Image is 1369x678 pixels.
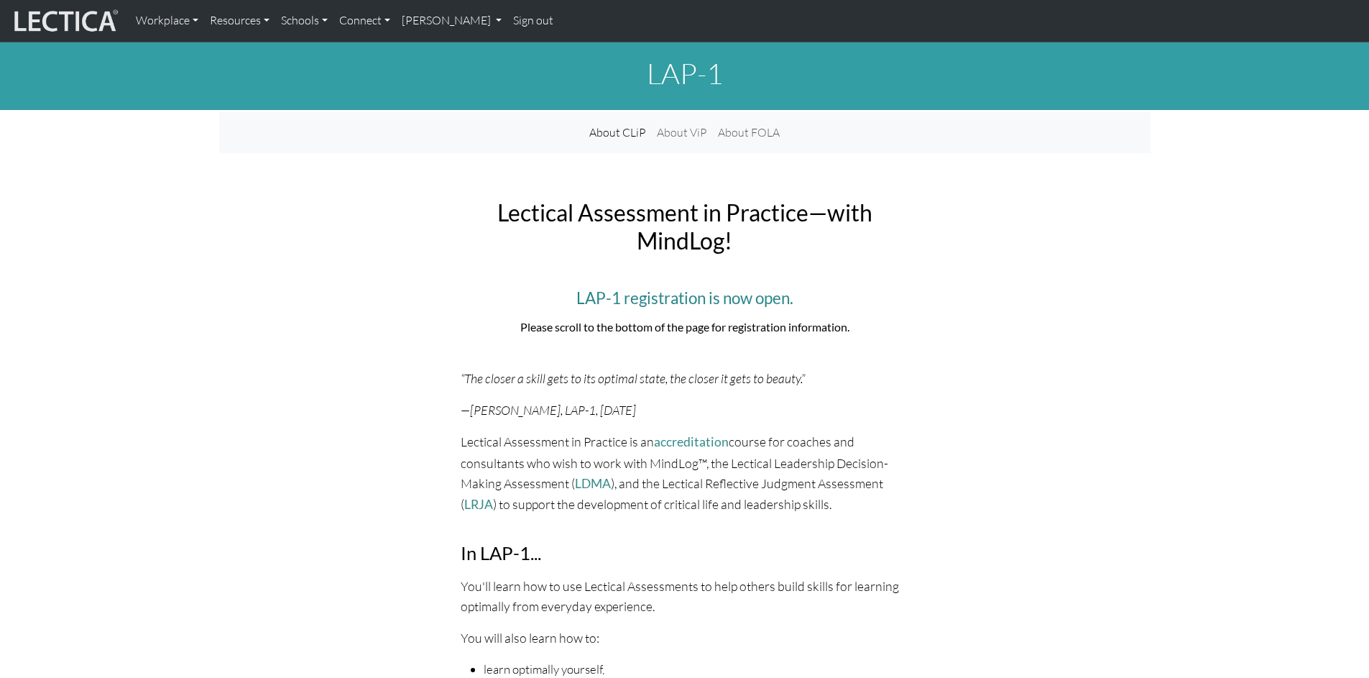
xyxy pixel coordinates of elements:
a: Schools [275,6,333,36]
img: lecticalive [11,7,119,35]
span: LAP-1 registration is now open. [576,288,793,308]
h2: Lectical Assessment in Practice—with MindLog! [461,199,909,255]
h3: In LAP-1... [461,542,909,564]
p: You'll learn how to use Lectical Assessments to help others build skills for learning optimally f... [461,576,909,616]
i: —[PERSON_NAME], LAP-1, [DATE] [461,402,636,418]
a: Connect [333,6,396,36]
a: [PERSON_NAME] [396,6,507,36]
a: About CLiP [584,118,651,147]
i: “The closer a skill gets to its optimal state, the closer it gets to beauty.” [461,370,805,386]
a: accreditation [654,434,729,449]
h6: Please scroll to the bottom of the page for registration information. [461,320,909,334]
a: LDMA [575,476,611,491]
a: Workplace [130,6,204,36]
p: You will also learn how to: [461,628,909,648]
a: Sign out [507,6,559,36]
a: LRJA [464,497,493,512]
a: About ViP [651,118,712,147]
h1: LAP-1 [219,56,1151,91]
a: Resources [204,6,275,36]
p: Lectical Assessment in Practice is an course for coaches and consultants who wish to work with Mi... [461,431,909,515]
a: About FOLA [712,118,785,147]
